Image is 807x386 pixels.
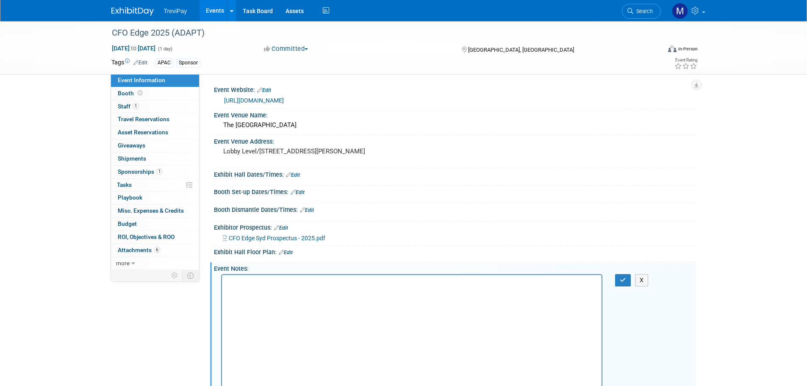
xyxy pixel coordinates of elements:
[223,147,405,155] pre: Lobby Level/[STREET_ADDRESS][PERSON_NAME]
[111,126,199,139] a: Asset Reservations
[678,46,698,52] div: In-Person
[182,270,199,281] td: Toggle Event Tabs
[118,233,175,240] span: ROI, Objectives & ROO
[167,270,182,281] td: Personalize Event Tab Strip
[118,220,137,227] span: Budget
[274,225,288,231] a: Edit
[118,129,168,136] span: Asset Reservations
[133,60,147,66] a: Edit
[111,74,199,87] a: Event Information
[111,153,199,165] a: Shipments
[118,142,145,149] span: Giveaways
[136,90,144,96] span: Booth not reserved yet
[111,179,199,192] a: Tasks
[214,186,696,197] div: Booth Set-up Dates/Times:
[214,109,696,119] div: Event Venue Name:
[176,58,200,67] div: Sponsor
[220,119,690,132] div: The [GEOGRAPHIC_DATA]
[633,8,653,14] span: Search
[214,168,696,179] div: Exhibit Hall Dates/Times:
[111,44,156,52] span: [DATE] [DATE]
[622,4,661,19] a: Search
[111,257,199,270] a: more
[224,97,284,104] a: [URL][DOMAIN_NAME]
[223,235,325,242] a: CFO Edge Syd Prospectus - 2025.pdf
[672,3,688,19] img: Maiia Khasina
[257,87,271,93] a: Edit
[261,44,311,53] button: Committed
[214,203,696,214] div: Booth Dismantle Dates/Times:
[130,45,138,52] span: to
[157,46,172,52] span: (1 day)
[668,45,677,52] img: Format-Inperson.png
[111,58,147,68] td: Tags
[164,8,187,14] span: TreviPay
[214,262,696,273] div: Event Notes:
[118,77,165,83] span: Event Information
[111,192,199,204] a: Playbook
[291,189,305,195] a: Edit
[286,172,300,178] a: Edit
[118,155,146,162] span: Shipments
[214,221,696,232] div: Exhibitor Prospectus:
[118,90,144,97] span: Booth
[118,207,184,214] span: Misc. Expenses & Credits
[111,100,199,113] a: Staff1
[674,58,697,62] div: Event Rating
[229,235,325,242] span: CFO Edge Syd Prospectus - 2025.pdf
[133,103,139,109] span: 1
[111,205,199,217] a: Misc. Expenses & Credits
[611,44,698,57] div: Event Format
[214,135,696,146] div: Event Venue Address:
[111,231,199,244] a: ROI, Objectives & ROO
[118,194,142,201] span: Playbook
[111,139,199,152] a: Giveaways
[214,246,696,257] div: Exhibit Hall Floor Plan:
[116,260,130,267] span: more
[156,168,163,175] span: 1
[635,274,649,286] button: X
[111,166,199,178] a: Sponsorships1
[109,25,648,41] div: CFO Edge 2025 (ADAPT)
[118,168,163,175] span: Sponsorships
[300,207,314,213] a: Edit
[214,83,696,94] div: Event Website:
[111,244,199,257] a: Attachments6
[111,218,199,230] a: Budget
[111,113,199,126] a: Travel Reservations
[154,247,160,253] span: 6
[118,116,169,122] span: Travel Reservations
[118,247,160,253] span: Attachments
[279,250,293,255] a: Edit
[118,103,139,110] span: Staff
[111,7,154,16] img: ExhibitDay
[117,181,132,188] span: Tasks
[468,47,574,53] span: [GEOGRAPHIC_DATA], [GEOGRAPHIC_DATA]
[111,87,199,100] a: Booth
[155,58,173,67] div: APAC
